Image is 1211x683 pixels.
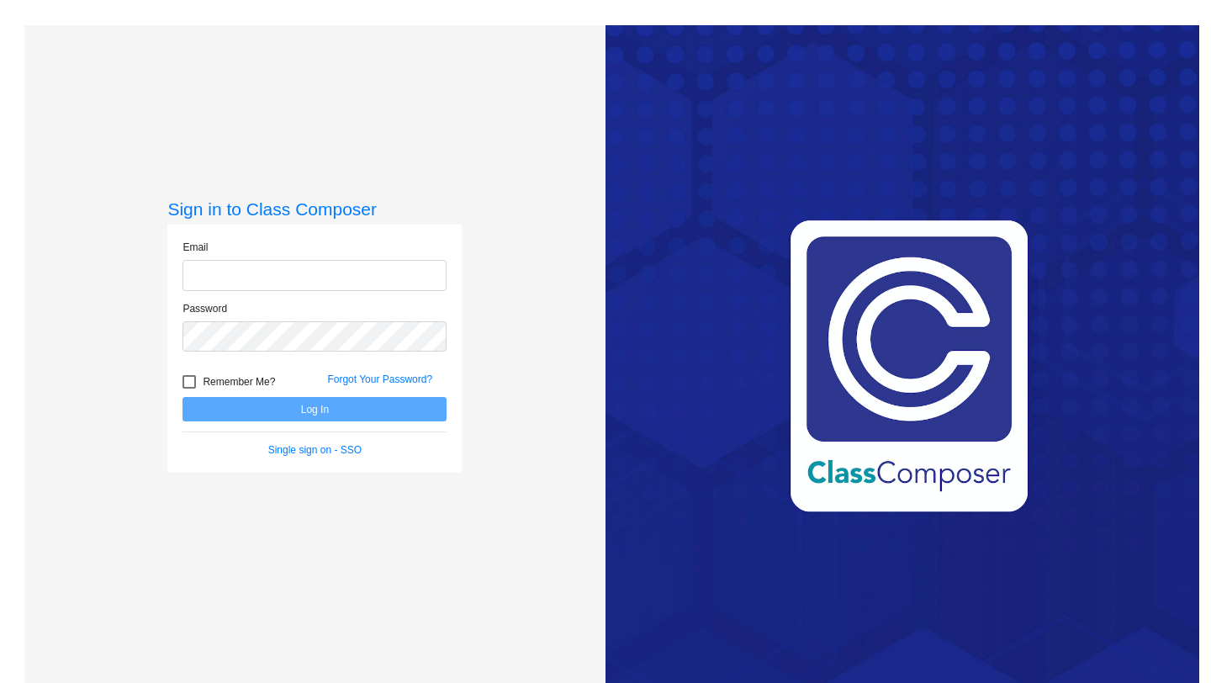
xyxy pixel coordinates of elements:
button: Log In [182,397,447,421]
h3: Sign in to Class Composer [167,199,462,220]
label: Email [182,240,208,255]
a: Single sign on - SSO [268,444,362,456]
span: Remember Me? [203,372,275,392]
label: Password [182,301,227,316]
a: Forgot Your Password? [327,373,432,385]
